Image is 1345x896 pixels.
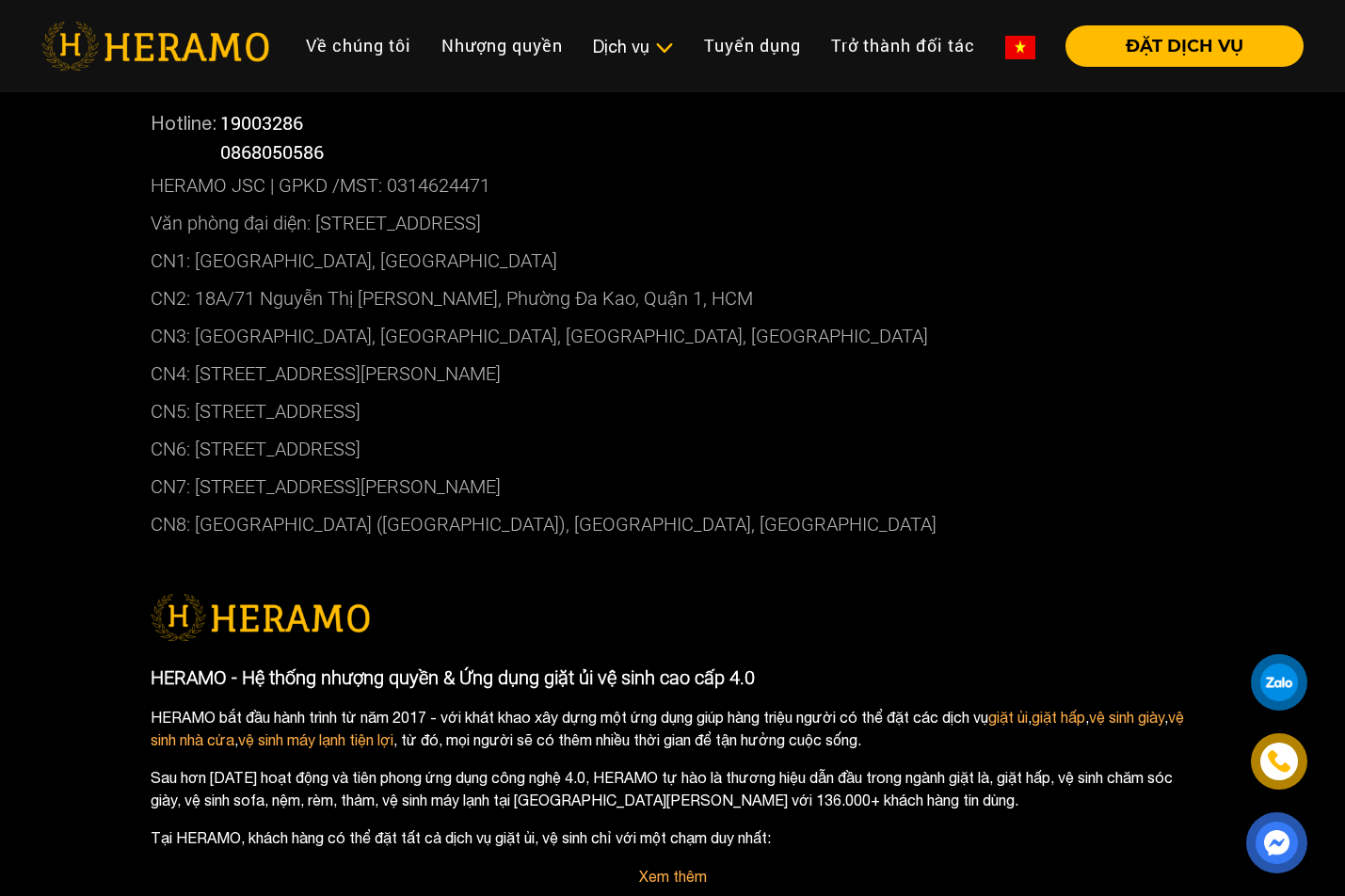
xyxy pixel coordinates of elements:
a: Trở thành đối tác [816,25,990,66]
p: CN4: [STREET_ADDRESS][PERSON_NAME] [151,355,1195,392]
a: Nhượng quyền [426,25,578,66]
a: vệ sinh nhà cửa [151,709,1184,748]
img: phone-icon [1269,751,1289,772]
img: logo [151,594,370,641]
a: Tuyển dụng [689,25,816,66]
img: vn-flag.png [1005,36,1035,59]
p: CN2: 18A/71 Nguyễn Thị [PERSON_NAME], Phường Đa Kao, Quận 1, HCM [151,280,1195,317]
p: CN3: [GEOGRAPHIC_DATA], [GEOGRAPHIC_DATA], [GEOGRAPHIC_DATA], [GEOGRAPHIC_DATA] [151,317,1195,355]
span: Hotline: [151,112,216,134]
p: HERAMO JSC | GPKD /MST: 0314624471 [151,167,1195,204]
a: giặt hấp [1032,709,1085,726]
img: subToggleIcon [654,39,674,57]
a: Xem thêm [639,868,707,885]
p: CN7: [STREET_ADDRESS][PERSON_NAME] [151,468,1195,505]
a: giặt ủi [988,709,1028,726]
p: Sau hơn [DATE] hoạt động và tiên phong ứng dụng công nghệ 4.0, HERAMO tự hào là thương hiệu dẫn đ... [151,766,1195,811]
p: CN5: [STREET_ADDRESS] [151,392,1195,430]
div: Dịch vụ [593,34,674,59]
a: Về chúng tôi [291,25,426,66]
p: CN8: [GEOGRAPHIC_DATA] ([GEOGRAPHIC_DATA]), [GEOGRAPHIC_DATA], [GEOGRAPHIC_DATA] [151,505,1195,543]
p: HERAMO - Hệ thống nhượng quyền & Ứng dụng giặt ủi vệ sinh cao cấp 4.0 [151,664,1195,692]
a: vệ sinh máy lạnh tiện lợi [238,731,393,748]
p: CN1: [GEOGRAPHIC_DATA], [GEOGRAPHIC_DATA] [151,242,1195,280]
p: CN6: [STREET_ADDRESS] [151,430,1195,468]
a: phone-icon [1254,736,1305,787]
img: heramo-logo.png [41,22,269,71]
p: Tại HERAMO, khách hàng có thể đặt tất cả dịch vụ giặt ủi, vệ sinh chỉ với một chạm duy nhất: [151,826,1195,849]
p: HERAMO bắt đầu hành trình từ năm 2017 - với khát khao xây dựng một ứng dụng giúp hàng triệu người... [151,706,1195,751]
p: Văn phòng đại diện: [STREET_ADDRESS] [151,204,1195,242]
button: ĐẶT DỊCH VỤ [1065,25,1304,67]
span: 0868050586 [220,139,324,164]
a: 19003286 [220,110,303,135]
a: ĐẶT DỊCH VỤ [1050,38,1304,55]
a: vệ sinh giày [1089,709,1164,726]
